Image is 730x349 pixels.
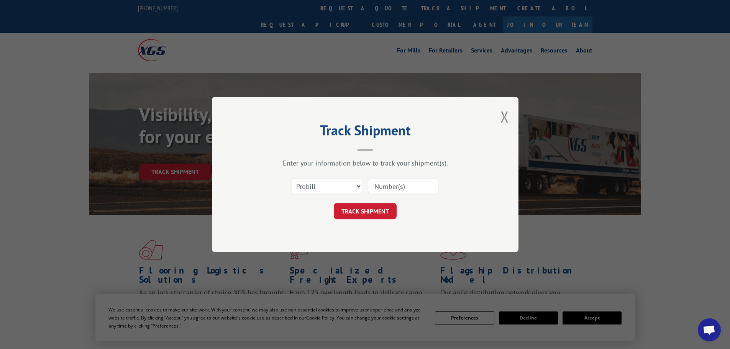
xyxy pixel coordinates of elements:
div: Open chat [698,318,721,341]
div: Enter your information below to track your shipment(s). [250,159,480,167]
button: TRACK SHIPMENT [334,203,397,219]
button: Close modal [500,107,509,127]
input: Number(s) [368,178,438,194]
h2: Track Shipment [250,125,480,139]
